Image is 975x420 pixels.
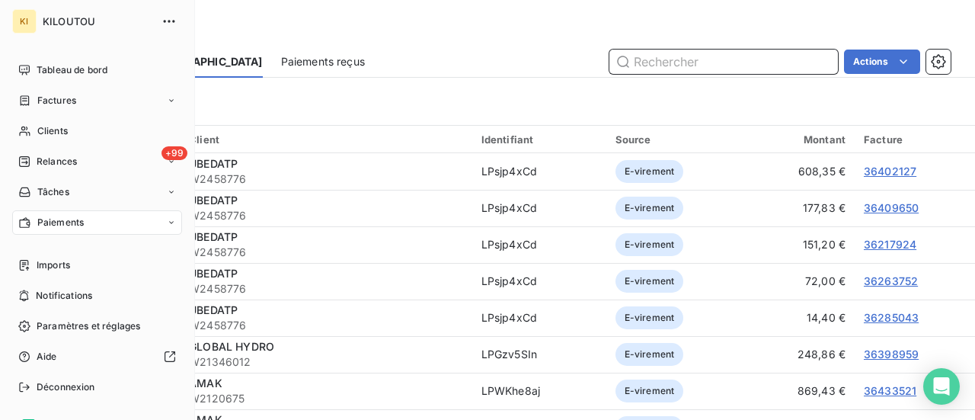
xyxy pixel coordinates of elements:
[189,245,462,260] span: W2458776
[615,380,684,402] span: E-virement
[864,165,916,178] a: 36402127
[37,94,76,107] span: Factures
[615,197,684,220] span: E-virement
[37,124,68,138] span: Clients
[864,274,918,287] a: 36263752
[472,190,606,226] td: LPsjp4xCd
[472,263,606,300] td: LPsjp4xCd
[864,238,916,251] a: 36217924
[37,216,84,229] span: Paiements
[189,133,462,146] div: Client
[923,368,960,405] div: Open Intercom Messenger
[746,300,855,336] td: 14,40 €
[481,133,597,146] div: Identifiant
[844,50,920,74] button: Actions
[189,318,462,333] span: W2458776
[615,270,684,293] span: E-virement
[189,340,274,353] span: GLOBAL HYDRO
[746,153,855,190] td: 608,35 €
[189,303,238,316] span: UBEDATP
[864,133,966,146] div: Facture
[615,133,737,146] div: Source
[746,226,855,263] td: 151,20 €
[472,336,606,373] td: LPGzv5SIn
[756,133,846,146] div: Montant
[12,345,182,369] a: Aide
[189,172,462,187] span: W2458776
[161,146,187,160] span: +99
[37,185,69,199] span: Tâches
[36,289,92,303] span: Notifications
[746,263,855,300] td: 72,00 €
[189,194,238,207] span: UBEDATP
[281,54,365,69] span: Paiements reçus
[37,63,107,77] span: Tableau de bord
[189,377,222,390] span: AMAK
[189,208,462,223] span: W2458776
[472,226,606,263] td: LPsjp4xCd
[189,267,238,280] span: UBEDATP
[615,306,684,329] span: E-virement
[746,336,855,373] td: 248,86 €
[189,230,238,243] span: UBEDATP
[37,350,57,364] span: Aide
[615,160,684,183] span: E-virement
[864,311,919,324] a: 36285043
[37,155,77,168] span: Relances
[472,373,606,409] td: LPWKhe8aj
[37,380,95,394] span: Déconnexion
[37,258,70,272] span: Imports
[189,391,462,406] span: W2120675
[746,190,855,226] td: 177,83 €
[609,50,838,74] input: Rechercher
[12,9,37,34] div: KI
[746,373,855,409] td: 869,43 €
[37,319,140,333] span: Paramètres et réglages
[864,201,919,214] a: 36409650
[472,153,606,190] td: LPsjp4xCd
[189,157,238,170] span: UBEDATP
[864,348,919,361] a: 36398959
[615,233,684,256] span: E-virement
[472,300,606,336] td: LPsjp4xCd
[864,384,916,397] a: 36433521
[189,281,462,297] span: W2458776
[189,354,462,370] span: W21346012
[615,343,684,366] span: E-virement
[43,15,152,27] span: KILOUTOU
